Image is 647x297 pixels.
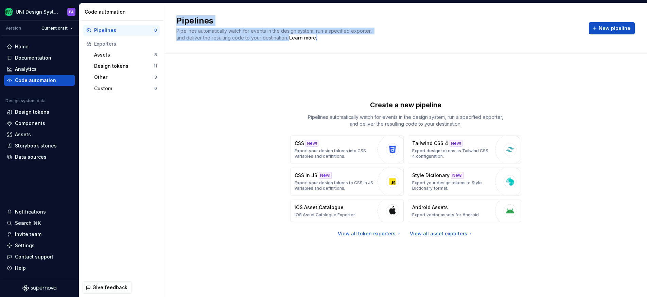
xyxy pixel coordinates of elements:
div: Contact support [15,253,53,260]
button: Help [4,263,75,273]
a: Assets [4,129,75,140]
p: iOS Asset Catalogue Exporter [295,212,355,218]
button: Android AssetsExport vector assets for Android [408,200,521,222]
button: Notifications [4,206,75,217]
div: New! [305,140,318,147]
div: UNI Design System [16,9,59,15]
button: iOS Asset CatalogueiOS Asset Catalogue Exporter [290,200,404,222]
div: New! [451,172,464,179]
a: Storybook stories [4,140,75,151]
a: Data sources [4,152,75,162]
div: Notifications [15,208,46,215]
span: . [288,35,317,41]
p: Export your design tokens to Style Dictionary format. [412,180,492,191]
div: 0 [154,86,157,91]
button: Current draft [38,24,76,33]
div: Data sources [15,154,47,160]
div: EA [69,9,74,15]
span: Current draft [41,26,68,31]
button: CSSNew!Export your design tokens into CSS variables and definitions. [290,136,404,163]
button: New pipeline [589,22,635,34]
button: Pipelines0 [83,25,160,36]
button: Design tokens11 [91,61,160,72]
button: Give feedback [83,281,132,294]
p: Create a new pipeline [370,100,441,110]
div: Invite team [15,231,41,238]
a: Documentation [4,52,75,63]
div: New! [319,172,332,179]
div: Documentation [15,54,51,61]
div: 11 [154,63,157,69]
div: Storybook stories [15,142,57,149]
a: Learn more [289,34,316,41]
button: Tailwind CSS 4New!Export design tokens as Tailwind CSS 4 configuration. [408,136,521,163]
img: ed2d80fa-d191-4600-873e-e5d010efb887.png [5,8,13,16]
p: CSS in JS [295,172,317,179]
p: Export vector assets for Android [412,212,479,218]
button: Contact support [4,251,75,262]
div: Analytics [15,66,37,73]
a: Settings [4,240,75,251]
p: Export design tokens as Tailwind CSS 4 configuration. [412,148,492,159]
button: Assets8 [91,49,160,60]
div: Help [15,265,26,271]
div: Exporters [94,41,157,47]
p: Android Assets [412,204,448,211]
button: UNI Design SystemEA [1,4,77,19]
div: 0 [154,28,157,33]
div: Other [94,74,154,81]
button: Style DictionaryNew!Export your design tokens to Style Dictionary format. [408,168,521,196]
a: Design tokens [4,107,75,118]
p: Pipelines automatically watch for events in the design system, run a specified exporter, and deli... [304,114,508,127]
div: Code automation [15,77,56,84]
a: View all token exporters [338,230,402,237]
a: Analytics [4,64,75,75]
div: Assets [94,51,154,58]
a: View all asset exporters [410,230,473,237]
a: Invite team [4,229,75,240]
p: iOS Asset Catalogue [295,204,344,211]
p: CSS [295,140,304,147]
div: Code automation [85,9,161,15]
div: Home [15,43,29,50]
a: Home [4,41,75,52]
div: 8 [154,52,157,58]
a: Code automation [4,75,75,86]
span: Pipelines automatically watch for events in the design system, run a specified exporter, and deli... [176,28,373,41]
div: Search ⌘K [15,220,41,226]
div: 3 [154,75,157,80]
p: Export your design tokens into CSS variables and definitions. [295,148,374,159]
div: Components [15,120,45,127]
div: Settings [15,242,35,249]
div: Design tokens [94,63,154,69]
a: Components [4,118,75,129]
div: Design tokens [15,109,49,115]
button: CSS in JSNew!Export your design tokens to CSS in JS variables and definitions. [290,168,404,196]
div: New! [450,140,462,147]
div: Version [5,26,21,31]
div: Custom [94,85,154,92]
div: Pipelines [94,27,154,34]
p: Style Dictionary [412,172,450,179]
span: New pipeline [599,25,630,32]
button: Other3 [91,72,160,83]
div: Design system data [5,98,46,104]
div: Assets [15,131,31,138]
svg: Supernova Logo [22,285,56,292]
p: Export your design tokens to CSS in JS variables and definitions. [295,180,374,191]
span: Give feedback [92,284,127,291]
button: Custom0 [91,83,160,94]
button: Search ⌘K [4,218,75,229]
h2: Pipelines [176,15,581,26]
p: Tailwind CSS 4 [412,140,448,147]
